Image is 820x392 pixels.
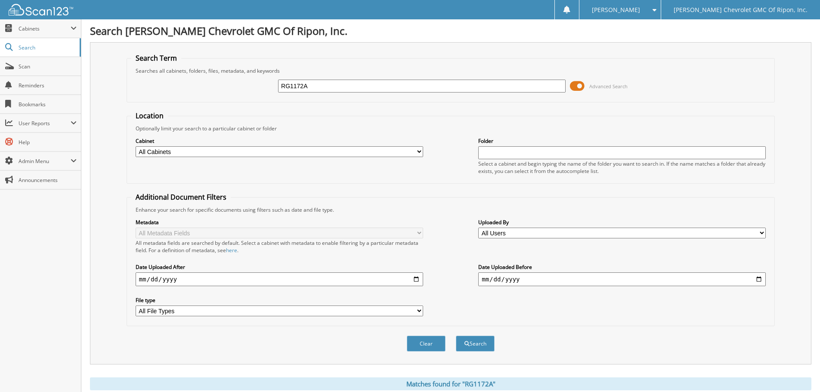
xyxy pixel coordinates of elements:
label: Cabinet [136,137,423,145]
span: User Reports [19,120,71,127]
div: Optionally limit your search to a particular cabinet or folder [131,125,770,132]
img: scan123-logo-white.svg [9,4,73,15]
input: start [136,272,423,286]
span: Search [19,44,75,51]
span: Admin Menu [19,157,71,165]
a: here [226,247,237,254]
span: Help [19,139,77,146]
span: Bookmarks [19,101,77,108]
span: Scan [19,63,77,70]
span: Announcements [19,176,77,184]
label: File type [136,296,423,304]
legend: Search Term [131,53,181,63]
span: [PERSON_NAME] Chevrolet GMC Of Ripon, Inc. [674,7,808,12]
div: Select a cabinet and begin typing the name of the folder you want to search in. If the name match... [478,160,766,175]
input: end [478,272,766,286]
div: Searches all cabinets, folders, files, metadata, and keywords [131,67,770,74]
label: Date Uploaded Before [478,263,766,271]
div: Enhance your search for specific documents using filters such as date and file type. [131,206,770,213]
label: Uploaded By [478,219,766,226]
legend: Additional Document Filters [131,192,231,202]
span: Cabinets [19,25,71,32]
button: Search [456,336,495,352]
span: Advanced Search [589,83,628,90]
label: Metadata [136,219,423,226]
legend: Location [131,111,168,120]
h1: Search [PERSON_NAME] Chevrolet GMC Of Ripon, Inc. [90,24,811,38]
button: Clear [407,336,446,352]
div: All metadata fields are searched by default. Select a cabinet with metadata to enable filtering b... [136,239,423,254]
span: [PERSON_NAME] [592,7,640,12]
div: Matches found for "RG1172A" [90,377,811,390]
label: Folder [478,137,766,145]
span: Reminders [19,82,77,89]
label: Date Uploaded After [136,263,423,271]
